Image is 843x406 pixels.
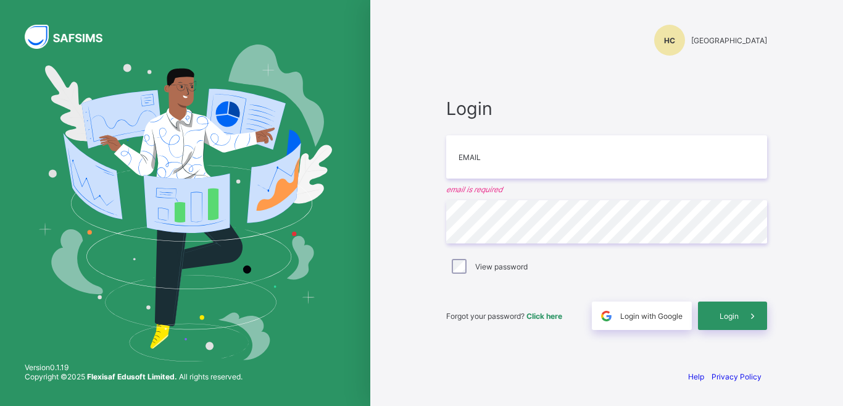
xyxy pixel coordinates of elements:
span: Copyright © 2025 All rights reserved. [25,372,243,381]
span: Login [720,311,739,321]
img: SAFSIMS Logo [25,25,117,49]
label: View password [475,262,528,271]
span: Version 0.1.19 [25,363,243,372]
img: google.396cfc9801f0270233282035f929180a.svg [599,309,613,323]
a: Help [688,372,704,381]
span: Login with Google [620,311,683,321]
em: email is required [446,185,767,194]
span: Login [446,98,767,119]
a: Privacy Policy [712,372,762,381]
a: Click here [526,311,562,321]
img: Hero Image [38,44,332,361]
span: Forgot your password? [446,311,562,321]
span: [GEOGRAPHIC_DATA] [691,36,767,45]
strong: Flexisaf Edusoft Limited. [87,372,177,381]
span: HC [664,36,675,45]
